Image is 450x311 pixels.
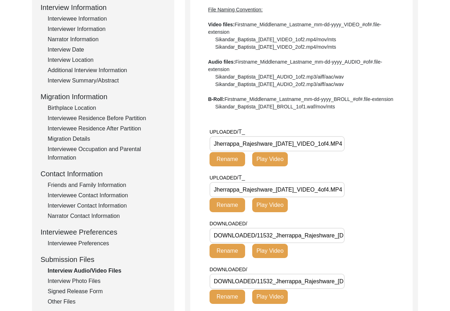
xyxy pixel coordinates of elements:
button: Play Video [252,290,288,304]
div: Interview Summary/Abstract [48,76,166,85]
button: Play Video [252,244,288,258]
div: Interviewer Information [48,25,166,33]
div: Birthplace Location [48,104,166,112]
span: UPLOADED/ [210,129,238,135]
div: Interviewee Preferences [41,227,166,237]
div: Interview Location [48,56,166,64]
div: Interviewee Occupation and Parental Information [48,145,166,162]
div: Signed Release Form [48,287,166,296]
button: Rename [210,244,245,258]
div: Narrator Information [48,35,166,44]
div: Firstname_Middlename_Lastname_mm-dd-yyyy_VIDEO_#of#.file-extension Sikandar_Baptista_[DATE]_VIDEO... [208,6,395,111]
span: DOWNLOADED/ [210,267,247,272]
div: Interviewee Preferences [48,239,166,248]
span: T_ [238,129,245,135]
div: Interview Date [48,45,166,54]
div: Additional Interview Information [48,66,166,75]
div: Submission Files [41,254,166,265]
b: Audio files: [208,59,235,65]
div: Interview Photo Files [48,277,166,285]
b: B-Roll: [208,96,224,102]
div: Interviewee Contact Information [48,191,166,200]
button: Rename [210,198,245,212]
div: Narrator Contact Information [48,212,166,220]
button: Rename [210,152,245,166]
b: Video files: [208,22,234,27]
button: Play Video [252,198,288,212]
span: UPLOADED/ [210,175,238,181]
div: Interviewee Residence After Partition [48,124,166,133]
div: Interview Audio/Video Files [48,267,166,275]
span: T_ [238,175,245,181]
div: Contact Information [41,168,166,179]
div: Interview Information [41,2,166,13]
div: Interviewee Information [48,15,166,23]
div: Friends and Family Information [48,181,166,189]
span: File Naming Convention: [208,7,263,12]
span: DOWNLOADED/ [210,221,247,226]
div: Interviewer Contact Information [48,202,166,210]
div: Migration Information [41,91,166,102]
div: Interviewee Residence Before Partition [48,114,166,123]
div: Migration Details [48,135,166,143]
button: Rename [210,290,245,304]
div: Other Files [48,297,166,306]
button: Play Video [252,152,288,166]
